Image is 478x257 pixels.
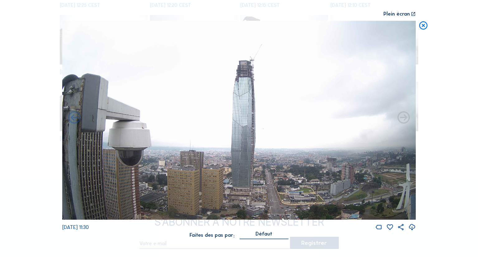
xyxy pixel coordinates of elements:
[67,111,82,126] i: Forward
[396,111,411,126] i: Back
[383,12,410,17] div: Plein écran
[62,21,416,220] img: Image
[255,231,272,237] div: Défaut
[240,231,288,239] div: Défaut
[62,224,89,230] span: [DATE] 11:30
[190,233,235,238] div: Faites des pas par:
